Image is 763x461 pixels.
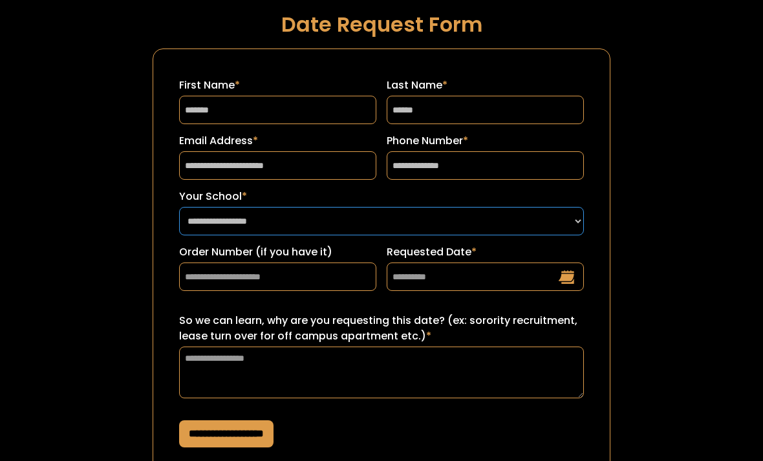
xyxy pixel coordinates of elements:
[387,78,584,94] label: Last Name
[179,189,584,205] label: Your School
[179,245,376,261] label: Order Number (if you have it)
[387,245,584,261] label: Requested Date
[179,78,376,94] label: First Name
[153,14,610,36] h1: Date Request Form
[179,134,376,149] label: Email Address
[179,314,584,345] label: So we can learn, why are you requesting this date? (ex: sorority recruitment, lease turn over for...
[387,134,584,149] label: Phone Number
